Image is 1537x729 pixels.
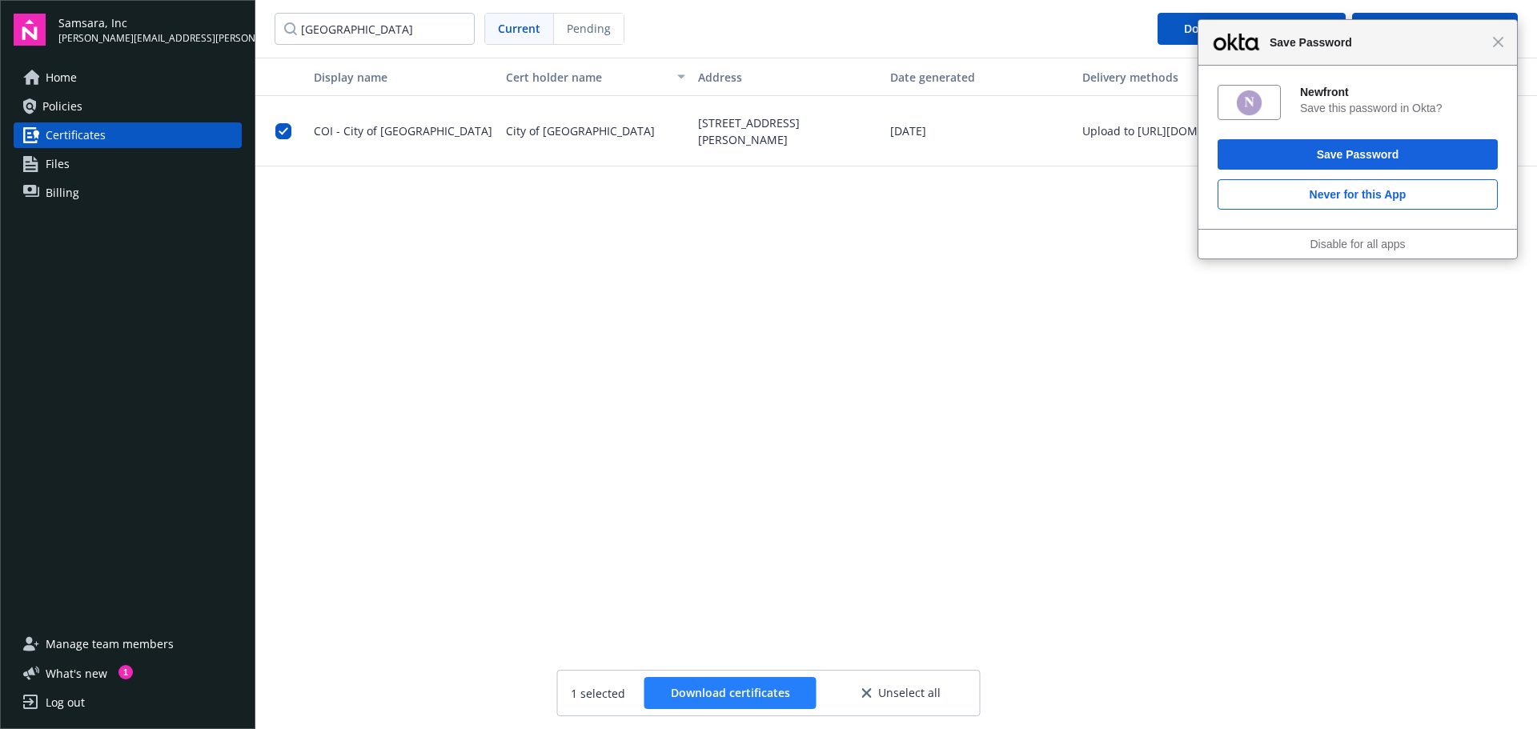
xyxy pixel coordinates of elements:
div: Upload to [URL][DOMAIN_NAME] [1082,122,1258,139]
a: Manage team members [14,631,242,657]
span: Certificates [46,122,106,148]
span: Save Password [1262,33,1492,52]
a: Billing [14,180,242,206]
span: Policies [42,94,82,119]
button: Download all certificates [1158,13,1346,45]
a: Files [14,151,242,177]
a: Disable for all apps [1310,238,1405,250]
span: [DATE] [890,122,926,139]
input: Filter certificates... [275,13,475,45]
button: Never for this App [1218,179,1498,210]
button: Samsara, Inc[PERSON_NAME][EMAIL_ADDRESS][PERSON_NAME][DOMAIN_NAME] [58,14,242,46]
button: Date generated [884,58,1076,96]
button: Save Password [1218,139,1498,170]
span: What ' s new [46,665,107,682]
span: Pending [567,20,611,37]
button: Unselect all [836,677,967,709]
div: Cert holder name [506,69,668,86]
span: COI - City of [GEOGRAPHIC_DATA] [314,123,492,138]
div: Save this password in Okta? [1300,101,1498,115]
span: [STREET_ADDRESS][PERSON_NAME] [698,114,877,148]
span: 1 selected [571,685,625,702]
div: Address [698,69,877,86]
span: Close [1492,36,1504,48]
span: Download all certificates [1184,21,1319,36]
div: Display name [314,69,493,86]
span: Home [46,65,77,90]
button: Cert holder name [500,58,692,96]
button: Request a certificate [1352,13,1518,45]
a: Policies [14,94,242,119]
span: Manage team members [46,631,174,657]
span: Billing [46,180,79,206]
span: Download certificates [671,685,790,700]
button: Delivery methods [1076,58,1268,96]
div: 1 [118,665,133,679]
div: Log out [46,690,85,715]
div: Delivery methods [1082,69,1262,86]
span: Files [46,151,70,177]
span: Samsara, Inc [58,14,242,31]
div: Date generated [890,69,1069,86]
button: Display name [307,58,500,96]
button: Address [692,58,884,96]
span: Current [498,20,540,37]
div: Newfront [1300,85,1498,99]
a: Certificates [14,122,242,148]
img: navigator-logo.svg [14,14,46,46]
span: Unselect all [878,687,941,699]
span: [PERSON_NAME][EMAIL_ADDRESS][PERSON_NAME][DOMAIN_NAME] [58,31,242,46]
span: City of [GEOGRAPHIC_DATA] [506,122,655,139]
button: Download certificates [644,677,817,709]
a: Home [14,65,242,90]
span: Pending [554,14,624,44]
button: What's new1 [14,665,133,682]
input: Toggle Row Selected [275,123,291,139]
img: pqouyAAAAAZJREFUAwDKljLCzhZWowAAAABJRU5ErkJggg== [1235,89,1263,117]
